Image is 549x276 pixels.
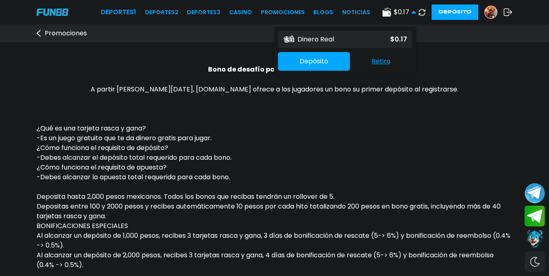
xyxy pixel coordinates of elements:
strong: Bono de desafío para nuevos usuarios [208,65,341,74]
button: Depósito [432,4,478,20]
button: Join telegram channel [525,183,545,204]
div: Switch theme [525,252,545,272]
button: Depósito [278,52,350,71]
span: $ 0.17 [394,7,416,17]
button: Contact customer service [525,228,545,250]
a: Deportes3 [187,8,220,17]
a: Promociones [261,8,305,17]
span: A partir [PERSON_NAME][DATE], [DOMAIN_NAME] ofrece a los jugadores un bono su primer depósito al ... [91,85,458,94]
span: Deposita hasta 2,000 pesos mexicanos. Todos los bonos que recibas tendrán un rollover de 5. Depos... [37,192,510,269]
a: Deportes2 [145,8,178,17]
a: Avatar [484,6,503,19]
a: Promociones [37,28,95,38]
button: Retiro [350,53,412,70]
span: ¿Qué es una tarjeta rasca y gana? -Es un juego gratuito que te da dinero gratis para jugar. ¿Cómo... [37,124,232,182]
a: CASINO [229,8,252,17]
p: $ 0.17 [390,35,407,44]
a: BLOGS [313,8,333,17]
img: Company Logo [37,9,68,15]
a: Deportes1 [101,7,136,17]
button: Join telegram [525,206,545,227]
img: Avatar [485,6,497,18]
a: NOTICIAS [342,8,370,17]
p: Dinero Real [297,35,334,44]
span: Promociones [45,28,87,38]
